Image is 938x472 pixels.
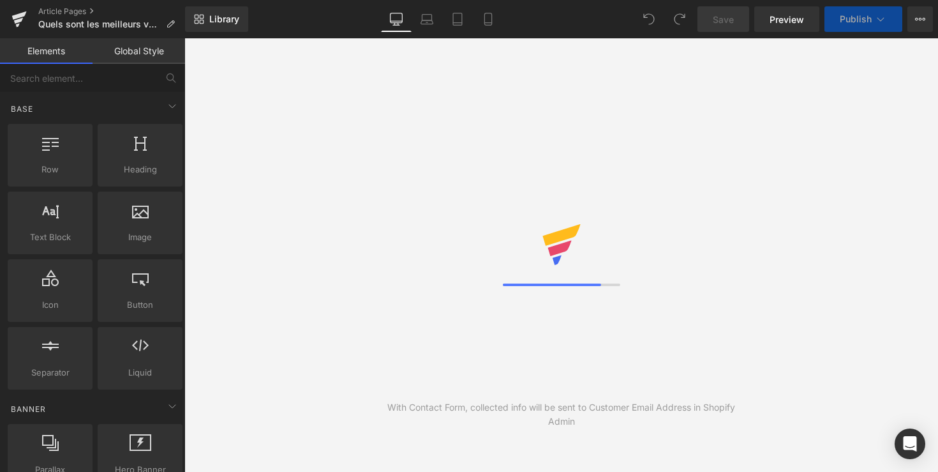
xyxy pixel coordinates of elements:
span: Icon [11,298,89,312]
span: Image [101,231,179,244]
a: Preview [754,6,819,32]
span: Preview [770,13,804,26]
button: Publish [824,6,902,32]
span: Button [101,298,179,312]
span: Base [10,103,34,115]
a: Article Pages [38,6,185,17]
div: With Contact Form, collected info will be sent to Customer Email Address in Shopify Admin [373,400,750,429]
button: More [907,6,933,32]
a: Desktop [381,6,412,32]
span: Quels sont les meilleurs vélos électriques allemands ? [38,19,161,29]
a: Laptop [412,6,442,32]
button: Undo [636,6,662,32]
span: Heading [101,163,179,176]
a: New Library [185,6,248,32]
a: Tablet [442,6,473,32]
span: Liquid [101,366,179,379]
a: Global Style [93,38,185,64]
span: Library [209,13,239,25]
button: Redo [667,6,692,32]
span: Separator [11,366,89,379]
span: Text Block [11,231,89,244]
span: Row [11,163,89,176]
a: Mobile [473,6,503,32]
span: Publish [840,14,872,24]
div: Open Intercom Messenger [895,429,925,459]
span: Banner [10,403,47,415]
span: Save [713,13,734,26]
